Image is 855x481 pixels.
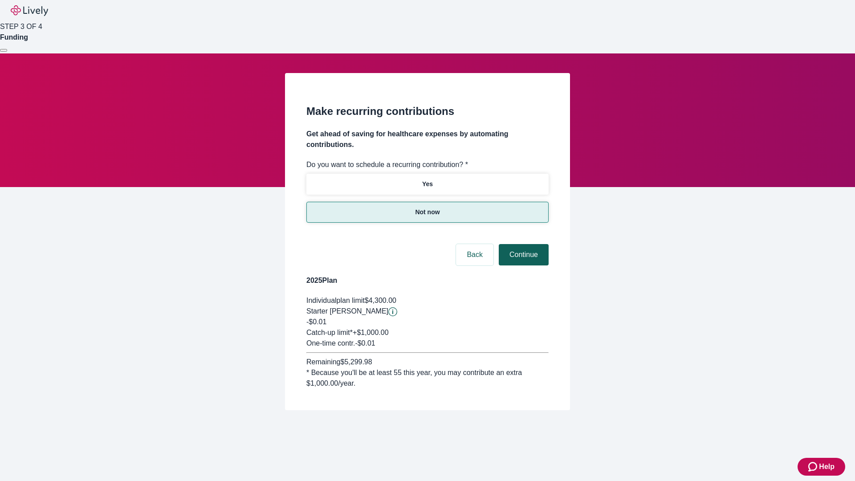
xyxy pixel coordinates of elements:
[415,208,440,217] p: Not now
[306,129,549,150] h4: Get ahead of saving for healthcare expenses by automating contributions.
[340,358,372,366] span: $5,299.98
[306,307,388,315] span: Starter [PERSON_NAME]
[456,244,493,265] button: Back
[306,318,326,326] span: -$0.01
[306,297,365,304] span: Individual plan limit
[353,329,389,336] span: + $1,000.00
[306,174,549,195] button: Yes
[388,307,397,316] button: Lively will contribute $0.01 to establish your account
[422,179,433,189] p: Yes
[306,275,549,286] h4: 2025 Plan
[306,103,549,119] h2: Make recurring contributions
[11,5,48,16] img: Lively
[306,339,355,347] span: One-time contr.
[306,329,353,336] span: Catch-up limit*
[306,358,340,366] span: Remaining
[306,159,468,170] label: Do you want to schedule a recurring contribution? *
[306,367,549,389] div: * Because you'll be at least 55 this year, you may contribute an extra $1,000.00 /year.
[306,202,549,223] button: Not now
[499,244,549,265] button: Continue
[355,339,375,347] span: - $0.01
[365,297,396,304] span: $4,300.00
[388,307,397,316] svg: Starter penny details
[808,461,819,472] svg: Zendesk support icon
[798,458,845,476] button: Zendesk support iconHelp
[819,461,835,472] span: Help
